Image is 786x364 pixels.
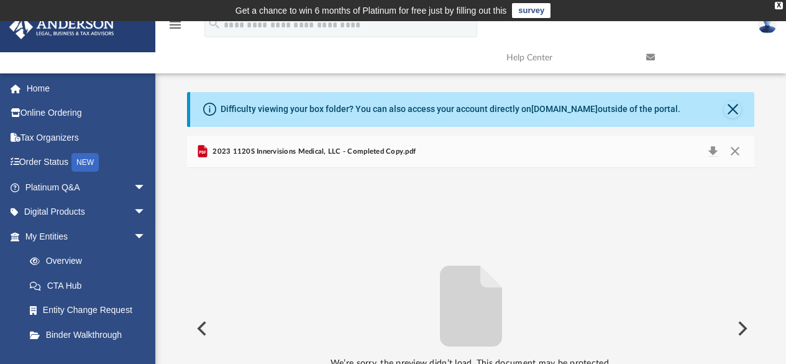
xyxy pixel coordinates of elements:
[724,101,741,118] button: Close
[168,17,183,32] i: menu
[775,2,783,9] div: close
[168,24,183,32] a: menu
[9,224,165,249] a: My Entitiesarrow_drop_down
[531,104,598,114] a: [DOMAIN_NAME]
[210,146,416,157] span: 2023 1120S Innervisions Medical, LLC - Completed Copy.pdf
[9,175,165,200] a: Platinum Q&Aarrow_drop_down
[17,249,165,274] a: Overview
[9,150,165,175] a: Order StatusNEW
[9,125,165,150] a: Tax Organizers
[9,200,165,225] a: Digital Productsarrow_drop_down
[512,3,551,18] a: survey
[134,224,158,250] span: arrow_drop_down
[208,17,221,30] i: search
[221,103,680,116] div: Difficulty viewing your box folder? You can also access your account directly on outside of the p...
[758,16,777,34] img: User Pic
[6,15,118,39] img: Anderson Advisors Platinum Portal
[187,311,214,346] button: Previous File
[134,200,158,225] span: arrow_drop_down
[235,3,507,18] div: Get a chance to win 6 months of Platinum for free just by filling out this
[17,322,165,347] a: Binder Walkthrough
[701,143,724,161] button: Download
[9,101,165,126] a: Online Ordering
[17,298,165,323] a: Entity Change Request
[17,273,165,298] a: CTA Hub
[724,143,746,161] button: Close
[134,175,158,200] span: arrow_drop_down
[9,76,165,101] a: Home
[497,33,637,82] a: Help Center
[71,153,99,172] div: NEW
